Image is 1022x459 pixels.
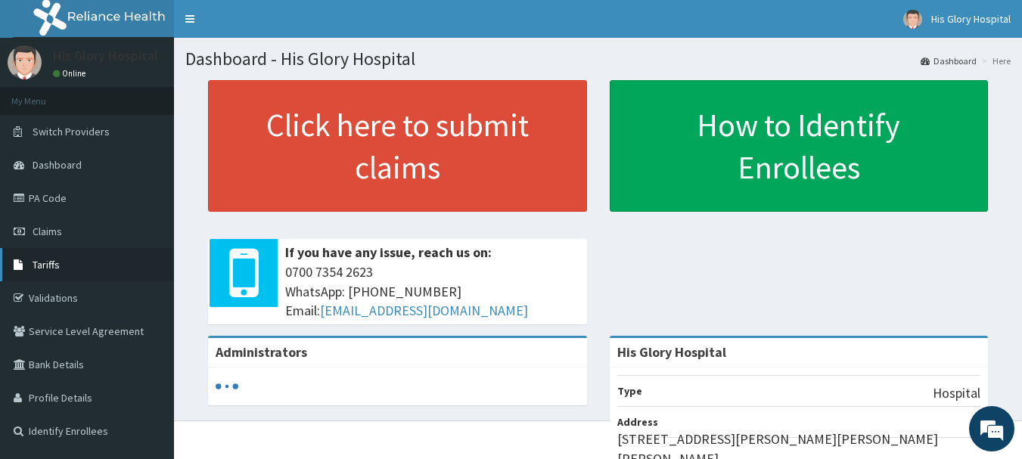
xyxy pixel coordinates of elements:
span: Tariffs [33,258,60,271]
b: Administrators [216,343,307,361]
img: User Image [8,45,42,79]
span: Claims [33,225,62,238]
p: His Glory Hospital [53,49,158,63]
p: Hospital [933,383,980,403]
a: How to Identify Enrollees [610,80,989,212]
h1: Dashboard - His Glory Hospital [185,49,1011,69]
a: [EMAIL_ADDRESS][DOMAIN_NAME] [320,302,528,319]
b: Type [617,384,642,398]
b: Address [617,415,658,429]
span: Switch Providers [33,125,110,138]
a: Click here to submit claims [208,80,587,212]
a: Dashboard [921,54,977,67]
span: 0700 7354 2623 WhatsApp: [PHONE_NUMBER] Email: [285,262,579,321]
svg: audio-loading [216,375,238,398]
li: Here [978,54,1011,67]
span: His Glory Hospital [931,12,1011,26]
strong: His Glory Hospital [617,343,726,361]
span: Dashboard [33,158,82,172]
img: User Image [903,10,922,29]
a: Online [53,68,89,79]
b: If you have any issue, reach us on: [285,243,492,261]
